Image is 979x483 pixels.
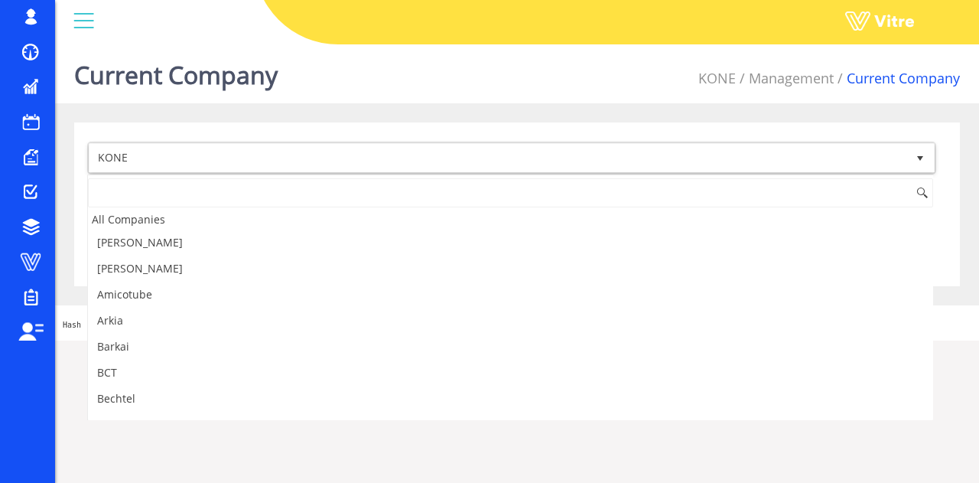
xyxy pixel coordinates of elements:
span: Hash 'aa88b29' Date '[DATE] 11:59:40 +0000' Branch 'Production' [63,321,353,329]
li: Barkai [88,334,933,360]
li: Bechtel [88,386,933,412]
li: Arkia [88,308,933,334]
li: BCT [88,360,933,386]
li: [PERSON_NAME] [88,256,933,282]
span: select [906,144,934,172]
li: BOI [88,412,933,438]
li: Current Company [834,69,960,89]
a: KONE [698,69,736,87]
li: [PERSON_NAME] [88,230,933,256]
li: Amicotube [88,282,933,308]
h1: Current Company [74,38,278,103]
div: All Companies [88,209,933,230]
li: Management [736,69,834,89]
span: KONE [89,144,906,171]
